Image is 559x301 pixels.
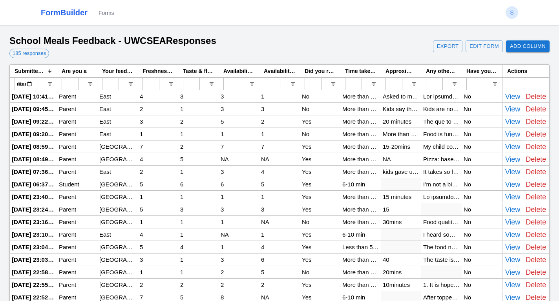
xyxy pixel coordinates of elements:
div: [DATE] 23:16:41 [10,216,57,228]
div: 1 [178,191,219,203]
div: No [462,203,502,215]
div: [DATE] 23:40:12 [10,191,57,203]
div: 3 [178,203,219,215]
button: S [506,6,518,19]
div: 2 [219,279,259,291]
div: No [300,128,340,140]
button: View Details [503,178,522,191]
div: 1 [259,191,300,203]
input: Time taken to get the order at the kiosk? Filter Input [345,77,362,90]
div: NA [381,153,421,165]
input: Freshness of Food (1 being worst, 10 being best about the school canteen food) Filter Input [142,77,159,90]
div: Yes [300,241,340,253]
div: More than 10 min [340,203,381,215]
div: [DATE] 09:22:27 [10,115,57,128]
div: 1 [219,241,259,253]
div: 1 [178,228,219,241]
div: Yes [300,178,340,190]
button: Open Filter Menu [412,82,417,86]
div: 3 [219,166,259,178]
div: I heard somebody got a thread in their meal and the Santa I sandwich looked to be raw bread and v... [421,228,462,241]
div: Parent [57,279,97,291]
div: [DATE] 23:04:56 [10,241,57,253]
div: Food quality cannot be improved in a short period of time. When parents raised comments in the la... [421,216,462,228]
span: 185 responses [10,49,49,57]
div: [DATE] 10:41:25 [10,90,57,102]
div: No [300,103,340,115]
div: NA [259,216,300,228]
div: 1 [259,90,300,102]
button: Delete Response [524,153,548,166]
button: Delete Response [524,254,548,266]
div: 4 [138,153,178,165]
div: 3 [219,90,259,102]
div: Yes [300,279,340,291]
div: No [462,128,502,140]
div: 5 [219,115,259,128]
div: 3 [259,103,300,115]
div: 5 [259,178,300,190]
div: Parent [57,216,97,228]
div: 2 [259,279,300,291]
input: Availability of food options eg. nut-free, gluten-free, vegetarian, vegan (1 being least, 10 bein... [264,77,281,90]
div: 1 [178,254,219,266]
div: Parent [57,254,97,266]
div: Yes [300,191,340,203]
div: More than 10 min [340,103,381,115]
div: The que to order the food is super long, some kids waited and the break was over, they were left ... [421,115,462,128]
button: Delete Response [524,103,548,115]
button: Open Filter Menu [452,82,457,86]
div: kids gave up to wait for the long que [381,166,421,178]
button: View Details [503,166,522,178]
div: [GEOGRAPHIC_DATA] [97,191,138,203]
div: East [97,103,138,115]
div: 1 [138,216,178,228]
div: 6 [178,178,219,190]
div: 4 [259,166,300,178]
div: 6 [219,178,259,190]
div: 20 minutes [381,115,421,128]
div: 3 [138,115,178,128]
div: Parent [57,90,97,102]
div: Yes [300,166,340,178]
span: Availability of healthy choices (1 being least, 10 being lots of choices about the school canteen... [223,68,254,74]
div: 3 [219,103,259,115]
div: [GEOGRAPHIC_DATA] [97,266,138,278]
div: No [462,166,502,178]
div: [DATE] 08:49:01 [10,153,57,165]
div: 40 [381,254,421,266]
div: 4 [138,228,178,241]
div: East [97,90,138,102]
button: Delete Response [524,279,548,291]
div: Yes [300,115,340,128]
button: View Details [503,140,522,153]
div: East [97,115,138,128]
div: 2 [219,266,259,278]
div: No [462,241,502,253]
div: East [97,128,138,140]
div: 15 [381,203,421,215]
div: 15-20mins [381,140,421,153]
button: Delete Response [524,115,548,128]
div: No [462,266,502,278]
div: More than 10 min [340,266,381,278]
div: My child comes home very hungry, and she told me that the food at school doesn’t taste good. I al... [421,140,462,153]
div: [DATE] 06:37:08 [10,178,57,190]
div: 1 [259,228,300,241]
div: More than 10 min [340,115,381,128]
div: 7 [259,140,300,153]
button: Delete Response [524,241,548,254]
div: No [462,140,502,153]
span: Time taken to get the order at the kiosk? [345,68,376,74]
div: 1 [178,166,219,178]
div: No [300,266,340,278]
div: Less than 5 min [340,241,381,253]
div: [DATE] 08:59:18 [10,140,57,153]
button: View Details [503,103,522,115]
div: Parent [57,140,97,153]
div: Kids say the queue is super long so their lunch time is not enough [381,103,421,115]
span: Have you sent an email to the school regarding your experiences? [466,68,497,74]
div: 3 [219,203,259,215]
button: Delete Response [524,191,548,203]
button: Open Filter Menu [371,82,376,86]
